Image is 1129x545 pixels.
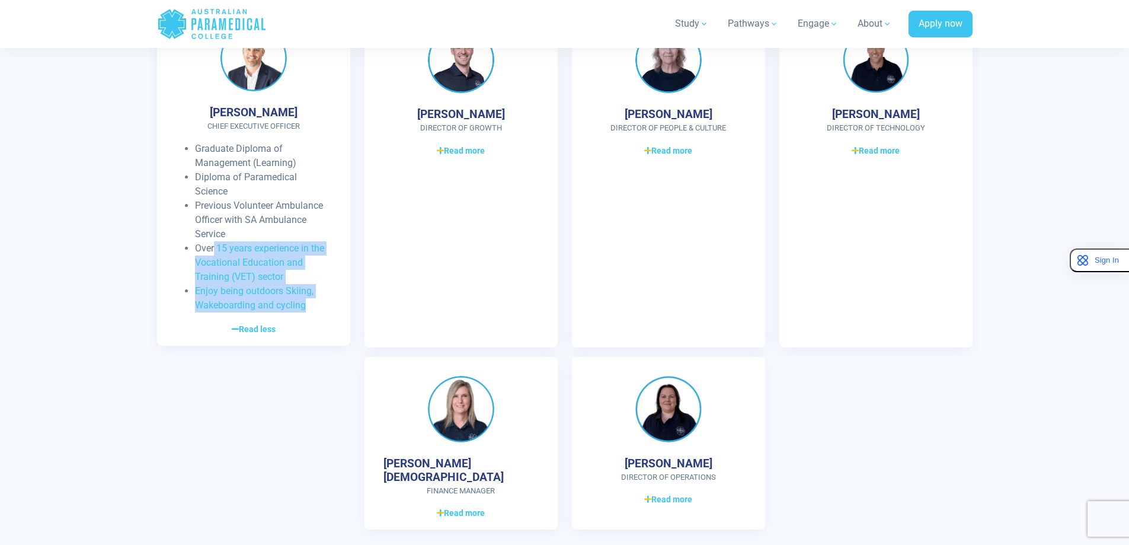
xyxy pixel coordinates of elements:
[644,493,692,506] span: Read more
[383,506,539,520] a: Read more
[195,170,331,199] li: Diploma of Paramedical Science
[591,122,746,134] span: Director of People & Culture
[850,7,899,40] a: About
[721,7,786,40] a: Pathways
[383,485,539,497] span: Finance Manager
[843,27,909,93] img: Kieron Mulcahy
[437,145,485,157] span: Read more
[798,122,954,134] span: Director of Technology
[635,27,702,93] img: Sally Metcalf
[591,471,746,483] span: Director of Operations
[176,322,331,336] a: Read less
[625,457,712,470] h4: [PERSON_NAME]
[591,492,746,506] a: Read more
[195,142,331,170] li: Graduate Diploma of Management (Learning)
[195,241,331,284] li: Over 15 years experience in the Vocational Education and Training (VET) sector
[668,7,716,40] a: Study
[635,376,702,442] img: Jodi Weatherall
[591,144,746,158] a: Read more
[644,145,692,157] span: Read more
[220,25,287,91] img: Ben Poppy
[383,122,539,134] span: Director of Growth
[195,284,331,313] li: Enjoy being outdoors Skiing, Wakeboarding and cycling
[428,27,494,93] img: Stephen Booth
[383,457,539,484] h4: [PERSON_NAME][DEMOGRAPHIC_DATA]
[417,107,505,121] h4: [PERSON_NAME]
[798,144,954,158] a: Read more
[791,7,846,40] a: Engage
[625,107,712,121] h4: [PERSON_NAME]
[832,107,920,121] h4: [PERSON_NAME]
[383,144,539,158] a: Read more
[437,507,485,519] span: Read more
[909,11,973,38] a: Apply now
[195,199,331,241] li: Previous Volunteer Ambulance Officer with SA Ambulance Service
[210,106,298,119] h4: [PERSON_NAME]
[852,145,900,157] span: Read more
[428,376,494,442] img: Andrea Male
[157,5,267,43] a: Australian Paramedical College
[176,120,331,132] span: CHIEF EXECUTIVE OFFICER
[232,323,276,336] span: Read less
